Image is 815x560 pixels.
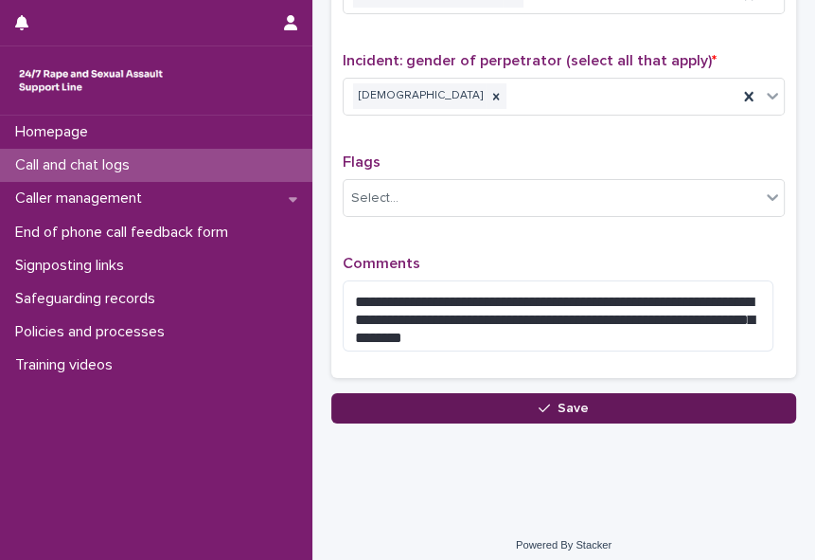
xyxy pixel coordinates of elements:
a: Powered By Stacker [516,539,611,551]
p: Safeguarding records [8,290,170,308]
span: Incident: gender of perpetrator (select all that apply) [343,53,717,68]
span: Flags [343,154,381,170]
span: Comments [343,256,420,271]
p: Signposting links [8,257,139,275]
div: [DEMOGRAPHIC_DATA] [353,83,486,109]
span: Save [558,402,589,415]
p: End of phone call feedback form [8,224,243,242]
div: Select... [351,189,399,208]
img: rhQMoQhaT3yELyF149Cw [15,62,167,99]
p: Training videos [8,356,128,374]
p: Homepage [8,123,103,141]
p: Policies and processes [8,323,180,341]
button: Save [331,393,796,424]
p: Call and chat logs [8,156,145,174]
p: Caller management [8,190,157,208]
